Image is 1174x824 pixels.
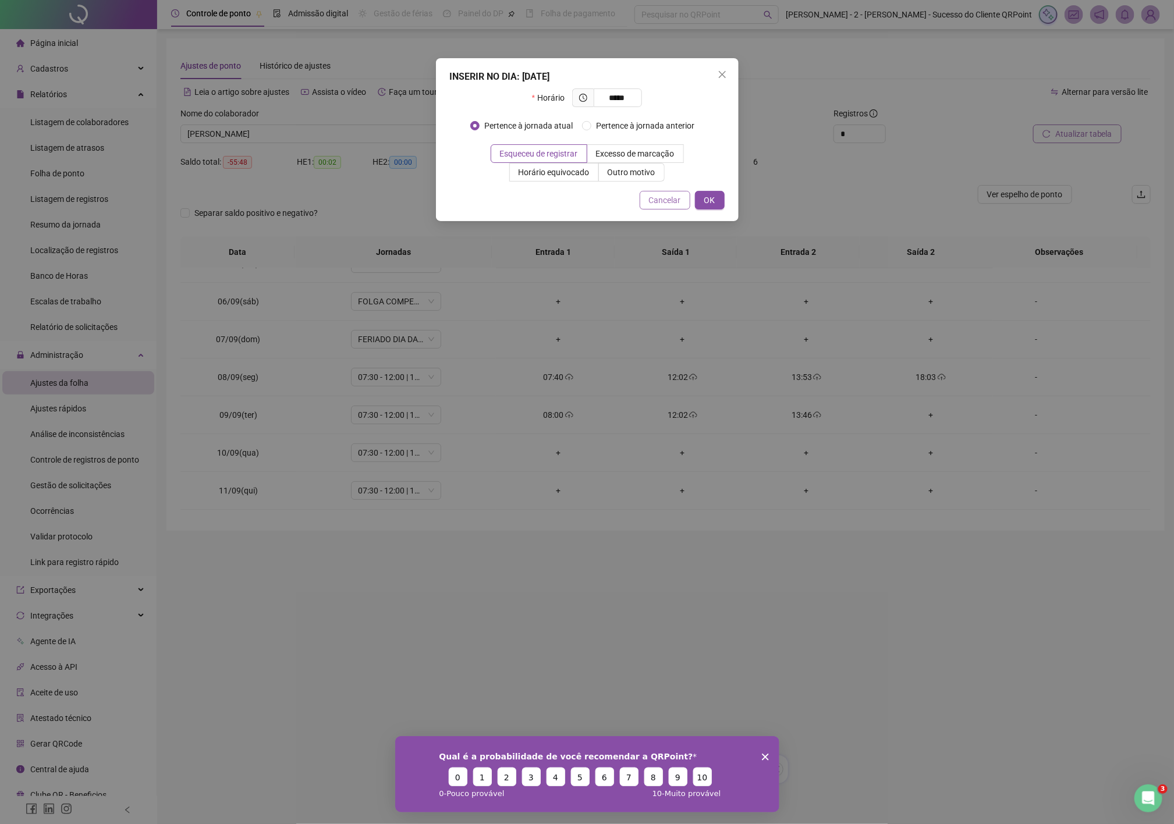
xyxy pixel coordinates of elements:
span: Outro motivo [608,168,655,177]
label: Horário [532,88,572,107]
span: 3 [1158,784,1168,794]
button: OK [695,191,725,209]
span: Horário equivocado [519,168,590,177]
iframe: Pesquisa da QRPoint [395,736,779,812]
button: Close [713,65,732,84]
span: Esqueceu de registrar [500,149,578,158]
span: clock-circle [579,94,587,102]
span: Pertence à jornada atual [480,119,577,132]
button: Cancelar [640,191,690,209]
span: close [718,70,727,79]
div: INSERIR NO DIA : [DATE] [450,70,725,84]
span: OK [704,194,715,207]
iframe: Intercom live chat [1134,784,1162,812]
span: Cancelar [649,194,681,207]
span: Pertence à jornada anterior [591,119,699,132]
span: Excesso de marcação [596,149,675,158]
